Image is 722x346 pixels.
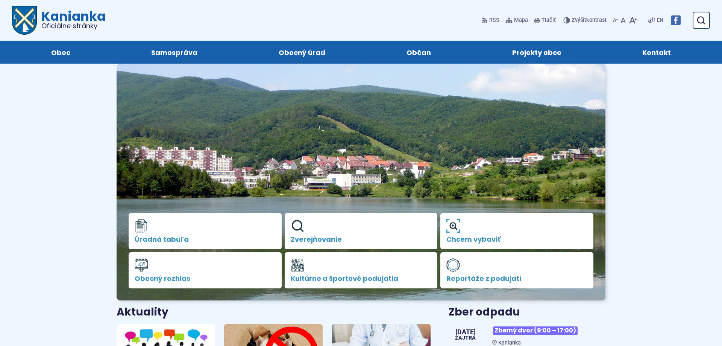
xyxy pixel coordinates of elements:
[572,17,586,23] span: Zvýšiť
[129,213,282,249] a: Úradná tabuľa
[657,16,663,25] span: EN
[572,17,607,24] span: kontrast
[479,41,595,64] a: Projekty obce
[498,340,521,346] span: Kanianka
[440,213,593,249] a: Chcem vybaviť
[291,275,432,282] span: Kultúrne a športové podujatia
[151,41,197,64] span: Samospráva
[18,41,103,64] a: Obec
[449,323,605,346] a: Zberný dvor (9:00 – 17:00) Kanianka [DATE] Zajtra
[51,41,70,64] span: Obec
[446,275,587,282] span: Reportáže z podujatí
[627,12,639,28] button: Zväčšiť veľkosť písma
[541,17,556,24] span: Tlačiť
[12,6,106,35] a: Logo Kanianka, prejsť na domovskú stránku.
[129,252,282,288] a: Obecný rozhlas
[455,329,476,335] span: [DATE]
[655,16,665,25] a: EN
[41,23,106,29] span: Oficiálne stránky
[482,12,501,28] a: RSS
[135,275,276,282] span: Obecný rozhlas
[37,10,106,29] h1: Kanianka
[117,306,168,318] h3: Aktuality
[611,12,619,28] button: Zmenšiť veľkosť písma
[407,41,431,64] span: Občan
[12,6,37,35] img: Prejsť na domovskú stránku
[291,236,432,243] span: Zverejňovanie
[446,236,587,243] span: Chcem vybaviť
[493,326,578,335] span: Zberný dvor (9:00 – 17:00)
[512,41,561,64] span: Projekty obce
[609,41,704,64] a: Kontakt
[440,252,593,288] a: Reportáže z podujatí
[504,12,529,28] a: Mapa
[373,41,464,64] a: Občan
[455,335,476,341] span: Zajtra
[285,252,438,288] a: Kultúrne a športové podujatia
[514,16,528,25] span: Mapa
[642,41,671,64] span: Kontakt
[671,15,681,25] img: Prejsť na Facebook stránku
[449,306,605,318] h3: Zber odpadu
[246,41,358,64] a: Obecný úrad
[285,213,438,249] a: Zverejňovanie
[135,236,276,243] span: Úradná tabuľa
[489,16,499,25] span: RSS
[563,12,608,28] button: Zvýšiťkontrast
[619,12,627,28] button: Nastaviť pôvodnú veľkosť písma
[118,41,231,64] a: Samospráva
[279,41,325,64] span: Obecný úrad
[532,12,557,28] button: Tlačiť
